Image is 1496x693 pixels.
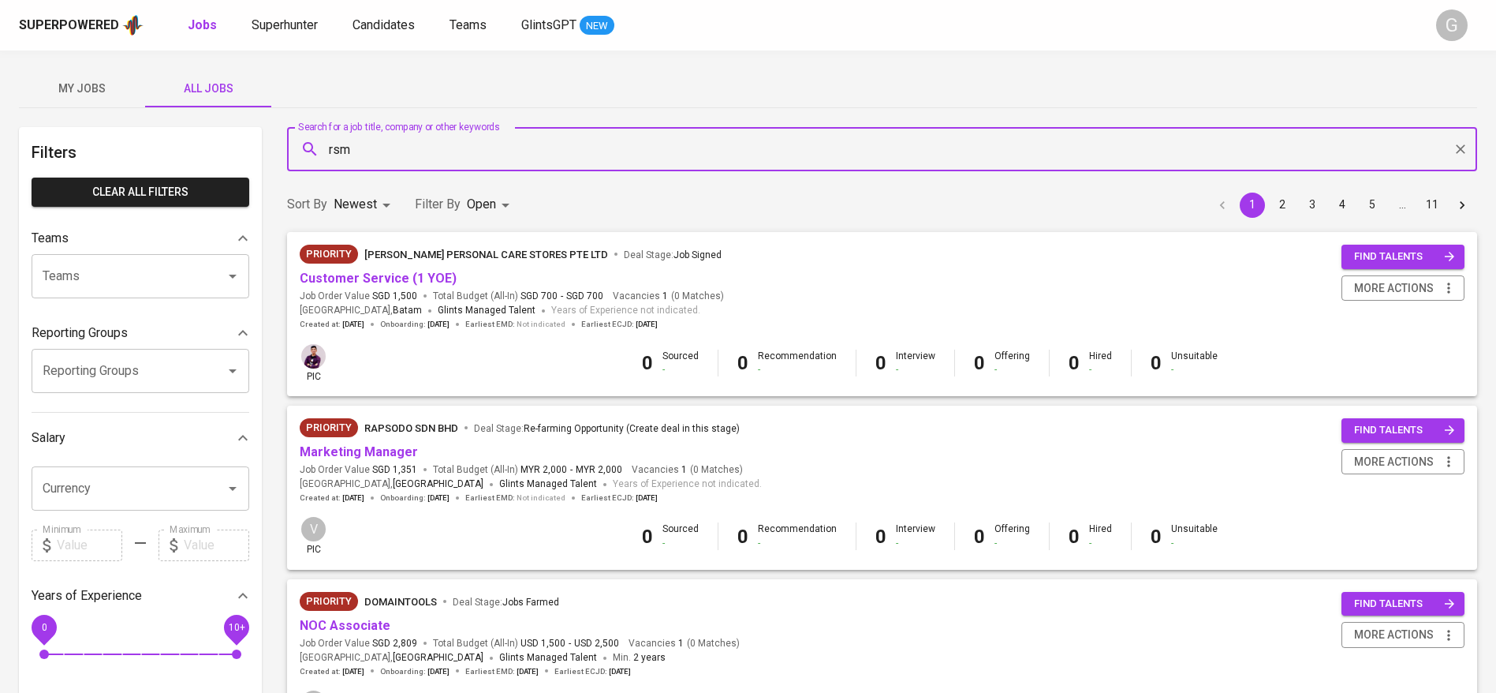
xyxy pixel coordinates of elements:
[632,463,743,477] span: Vacancies ( 0 Matches )
[561,290,563,303] span: -
[517,666,539,677] span: [DATE]
[300,515,327,556] div: pic
[300,650,483,666] span: [GEOGRAPHIC_DATA] ,
[875,352,886,374] b: 0
[1171,523,1218,549] div: Unsuitable
[1171,350,1218,376] div: Unsuitable
[467,190,515,219] div: Open
[32,178,249,207] button: Clear All filters
[364,422,458,434] span: Rapsodo Sdn Bhd
[342,666,364,677] span: [DATE]
[517,319,565,330] span: Not indicated
[613,652,666,663] span: Min.
[1420,193,1445,218] button: Go to page 11
[32,580,249,612] div: Years of Experience
[636,493,658,504] span: [DATE]
[364,249,608,260] span: [PERSON_NAME] PERSONAL CARE STORES PTE LTD
[875,526,886,548] b: 0
[300,420,358,436] span: Priority
[1341,245,1464,269] button: find talents
[353,17,415,32] span: Candidates
[662,350,699,376] div: Sourced
[758,350,837,376] div: Recommendation
[252,17,318,32] span: Superhunter
[974,526,985,548] b: 0
[465,666,539,677] span: Earliest EMD :
[524,423,740,434] span: Re-farming Opportunity (Create deal in this stage)
[300,463,417,477] span: Job Order Value
[433,637,619,650] span: Total Budget (All-In)
[28,79,136,99] span: My Jobs
[521,17,576,32] span: GlintsGPT
[1069,352,1080,374] b: 0
[1354,452,1434,472] span: more actions
[32,229,69,248] p: Teams
[1354,248,1455,266] span: find talents
[499,652,597,663] span: Glints Managed Talent
[570,463,573,477] span: -
[629,637,740,650] span: Vacancies ( 0 Matches )
[1341,418,1464,443] button: find talents
[580,18,614,34] span: NEW
[41,621,47,632] span: 0
[372,463,417,477] span: SGD 1,351
[465,493,565,504] span: Earliest EMD :
[662,537,699,550] div: -
[758,537,837,550] div: -
[1207,193,1477,218] nav: pagination navigation
[301,344,326,369] img: erwin@glints.com
[502,597,559,608] span: Jobs Farmed
[393,303,422,319] span: Batam
[636,319,658,330] span: [DATE]
[662,363,699,376] div: -
[642,352,653,374] b: 0
[32,429,65,448] p: Salary
[427,493,450,504] span: [DATE]
[228,621,244,632] span: 10+
[554,666,631,677] span: Earliest ECJD :
[300,618,390,633] a: NOC Associate
[300,303,422,319] span: [GEOGRAPHIC_DATA] ,
[520,290,558,303] span: SGD 700
[660,290,668,303] span: 1
[1436,9,1468,41] div: G
[1449,138,1472,160] button: Clear
[1354,625,1434,645] span: more actions
[32,324,128,343] p: Reporting Groups
[32,317,249,349] div: Reporting Groups
[32,422,249,454] div: Salary
[300,594,358,609] span: Priority
[300,477,483,493] span: [GEOGRAPHIC_DATA] ,
[896,363,935,376] div: -
[1341,592,1464,616] button: find talents
[1171,363,1218,376] div: -
[300,444,418,459] a: Marketing Manager
[364,596,437,608] span: DomainTools
[380,319,450,330] span: Onboarding :
[1240,193,1265,218] button: page 1
[569,637,571,650] span: -
[566,290,603,303] span: SGD 700
[438,305,535,316] span: Glints Managed Talent
[184,530,249,561] input: Value
[380,493,450,504] span: Onboarding :
[222,265,244,287] button: Open
[44,182,237,202] span: Clear All filters
[188,16,220,36] a: Jobs
[1341,449,1464,475] button: more actions
[393,477,483,493] span: [GEOGRAPHIC_DATA]
[609,666,631,677] span: [DATE]
[994,537,1030,550] div: -
[334,195,377,214] p: Newest
[300,418,358,437] div: New Job received from Demand Team
[758,523,837,549] div: Recommendation
[737,352,748,374] b: 0
[1151,352,1162,374] b: 0
[551,303,700,319] span: Years of Experience not indicated.
[450,16,490,36] a: Teams
[676,637,684,650] span: 1
[474,423,740,434] span: Deal Stage :
[581,493,658,504] span: Earliest ECJD :
[334,190,396,219] div: Newest
[1069,526,1080,548] b: 0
